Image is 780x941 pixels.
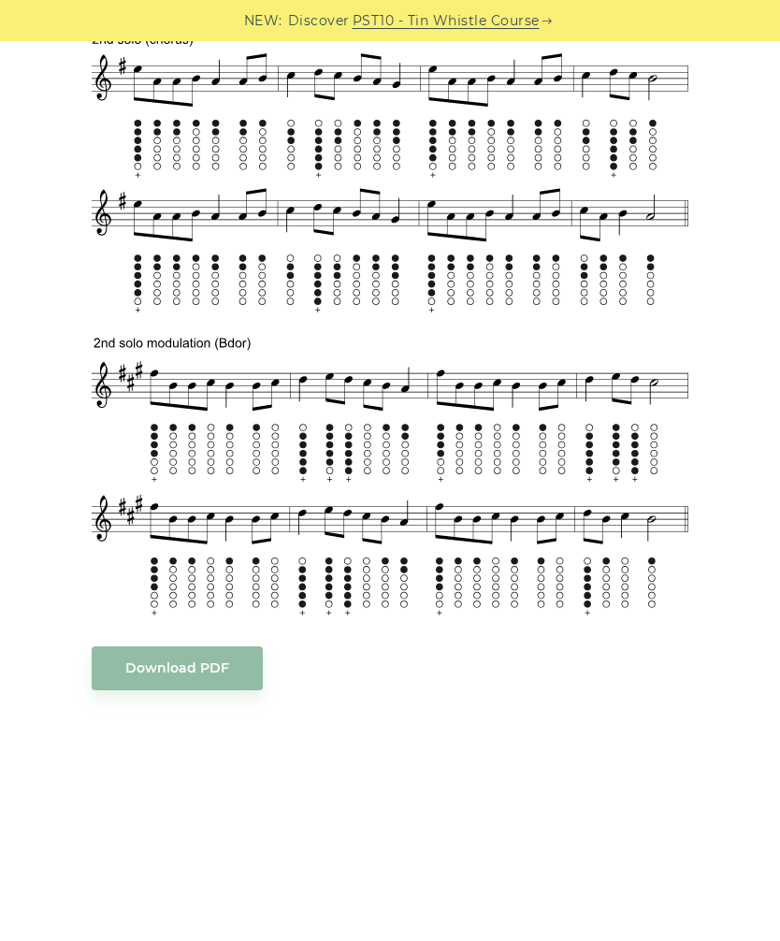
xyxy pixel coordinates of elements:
span: Discover [288,10,350,32]
a: Download PDF [92,646,263,690]
a: PST10 - Tin Whistle Course [353,10,540,32]
span: NEW: [244,10,282,32]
